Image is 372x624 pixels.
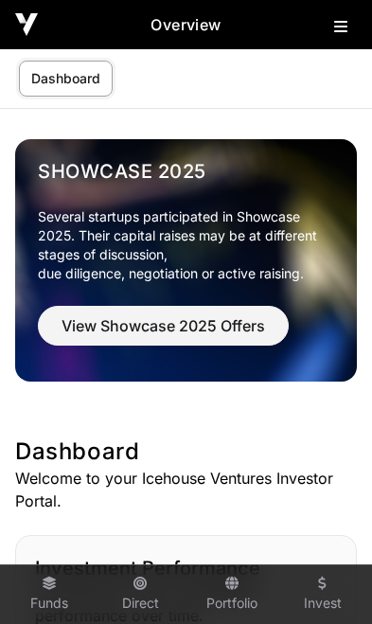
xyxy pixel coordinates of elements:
[38,158,334,185] a: Showcase 2025
[62,314,265,337] span: View Showcase 2025 Offers
[194,569,270,620] a: Portfolio
[35,555,337,581] h2: Investment Performance
[19,61,113,97] a: Dashboard
[38,207,334,283] p: Several startups participated in Showcase 2025. Their capital raises may be at different stages o...
[11,569,87,620] a: Funds
[15,467,357,512] p: Welcome to your Icehouse Ventures Investor Portal.
[15,13,38,36] img: Icehouse Ventures Logo
[38,13,334,36] h2: Overview
[277,533,372,624] iframe: Chat Widget
[15,437,357,467] h1: Dashboard
[38,325,289,344] a: View Showcase 2025 Offers
[15,139,357,382] img: Showcase 2025
[102,569,178,620] a: Direct
[38,306,289,346] button: View Showcase 2025 Offers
